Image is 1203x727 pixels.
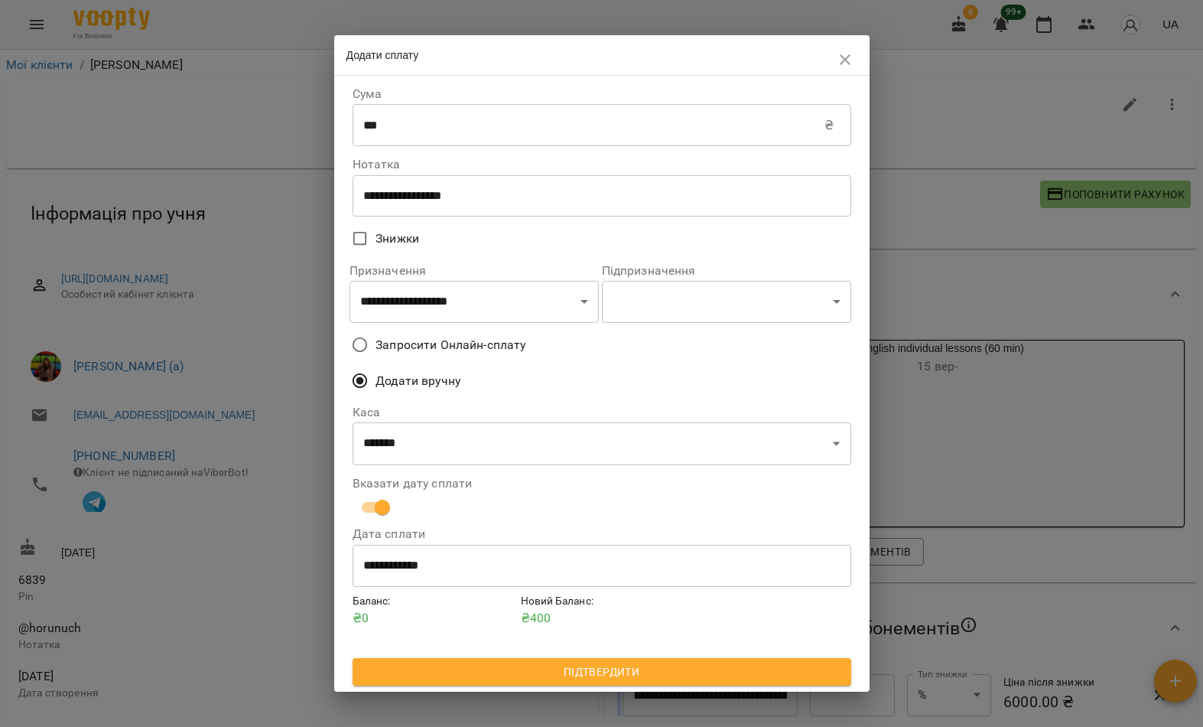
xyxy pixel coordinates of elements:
[521,593,683,610] h6: Новий Баланс :
[353,658,851,686] button: Підтвердити
[353,478,851,490] label: Вказати дату сплати
[353,609,515,628] p: ₴ 0
[350,265,599,277] label: Призначення
[376,372,460,390] span: Додати вручну
[353,593,515,610] h6: Баланс :
[353,88,851,100] label: Сума
[602,265,851,277] label: Підпризначення
[353,528,851,540] label: Дата сплати
[376,336,525,354] span: Запросити Онлайн-сплату
[521,609,683,628] p: ₴ 400
[824,116,834,135] p: ₴
[365,663,839,681] span: Підтвердити
[376,230,419,248] span: Знижки
[353,406,851,419] label: Каса
[346,49,419,61] span: Додати сплату
[353,158,851,171] label: Нотатка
